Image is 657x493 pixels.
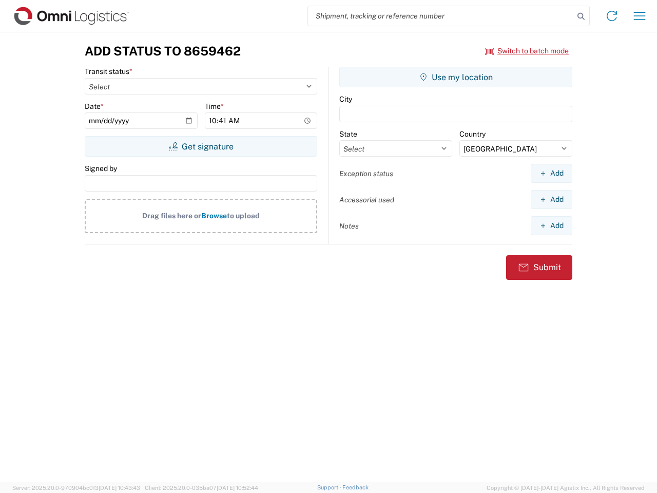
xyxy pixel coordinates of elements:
label: Notes [339,221,359,231]
button: Use my location [339,67,572,87]
button: Get signature [85,136,317,157]
label: Transit status [85,67,132,76]
span: Browse [201,212,227,220]
span: [DATE] 10:43:43 [99,485,140,491]
span: Copyright © [DATE]-[DATE] Agistix Inc., All Rights Reserved [487,483,645,492]
label: Date [85,102,104,111]
button: Submit [506,255,572,280]
label: Exception status [339,169,393,178]
label: State [339,129,357,139]
button: Add [531,216,572,235]
label: Country [459,129,486,139]
input: Shipment, tracking or reference number [308,6,574,26]
label: Time [205,102,224,111]
button: Add [531,190,572,209]
span: [DATE] 10:52:44 [217,485,258,491]
button: Switch to batch mode [485,43,569,60]
span: Client: 2025.20.0-035ba07 [145,485,258,491]
button: Add [531,164,572,183]
label: City [339,94,352,104]
span: to upload [227,212,260,220]
label: Signed by [85,164,117,173]
span: Server: 2025.20.0-970904bc0f3 [12,485,140,491]
span: Drag files here or [142,212,201,220]
a: Support [317,484,343,490]
label: Accessorial used [339,195,394,204]
h3: Add Status to 8659462 [85,44,241,59]
a: Feedback [342,484,369,490]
